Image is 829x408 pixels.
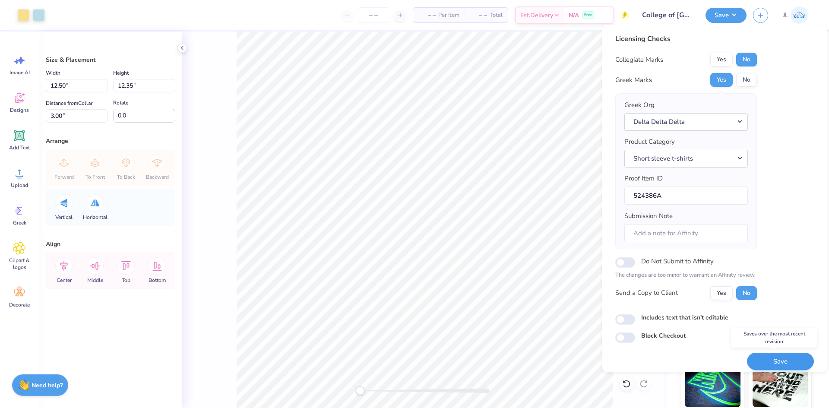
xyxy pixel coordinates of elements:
[87,277,103,284] span: Middle
[624,224,748,243] input: Add a note for Affinity
[710,53,733,66] button: Yes
[520,11,553,20] span: Est. Delivery
[624,211,673,221] label: Submission Note
[736,53,757,66] button: No
[710,286,733,300] button: Yes
[122,277,130,284] span: Top
[356,386,364,395] div: Accessibility label
[584,12,592,18] span: Free
[615,271,757,280] p: The changes are too minor to warrant an Affinity review.
[636,6,699,24] input: Untitled Design
[624,113,748,131] button: Delta Delta Delta
[736,286,757,300] button: No
[736,73,757,87] button: No
[9,144,30,151] span: Add Text
[13,219,26,226] span: Greek
[710,73,733,87] button: Yes
[438,11,459,20] span: Per Item
[11,182,28,189] span: Upload
[113,68,129,78] label: Height
[615,34,757,44] div: Licensing Checks
[747,353,814,370] button: Save
[641,256,714,267] label: Do Not Submit to Affinity
[10,107,29,114] span: Designs
[753,364,808,407] img: Water based Ink
[490,11,503,20] span: Total
[46,240,175,249] div: Align
[57,277,72,284] span: Center
[83,214,108,221] span: Horizontal
[731,328,817,348] div: Saves over the most recent revision
[791,6,808,24] img: Jairo Laqui
[470,11,487,20] span: – –
[641,331,686,340] label: Block Checkout
[641,313,728,322] label: Includes text that isn't editable
[149,277,166,284] span: Bottom
[615,55,663,65] div: Collegiate Marks
[624,174,663,183] label: Proof Item ID
[46,55,175,64] div: Size & Placement
[9,301,30,308] span: Decorate
[55,214,73,221] span: Vertical
[615,75,652,85] div: Greek Marks
[779,6,812,24] a: JL
[624,100,655,110] label: Greek Org
[357,7,390,23] input: – –
[624,137,675,147] label: Product Category
[706,8,747,23] button: Save
[624,150,748,168] button: Short sleeve t-shirts
[783,10,788,20] span: JL
[418,11,436,20] span: – –
[46,98,92,108] label: Distance from Collar
[46,136,175,145] div: Arrange
[46,68,60,78] label: Width
[615,288,678,298] div: Send a Copy to Client
[113,98,128,108] label: Rotate
[569,11,579,20] span: N/A
[9,69,30,76] span: Image AI
[32,381,63,389] strong: Need help?
[5,257,34,271] span: Clipart & logos
[685,364,740,407] img: Glow in the Dark Ink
